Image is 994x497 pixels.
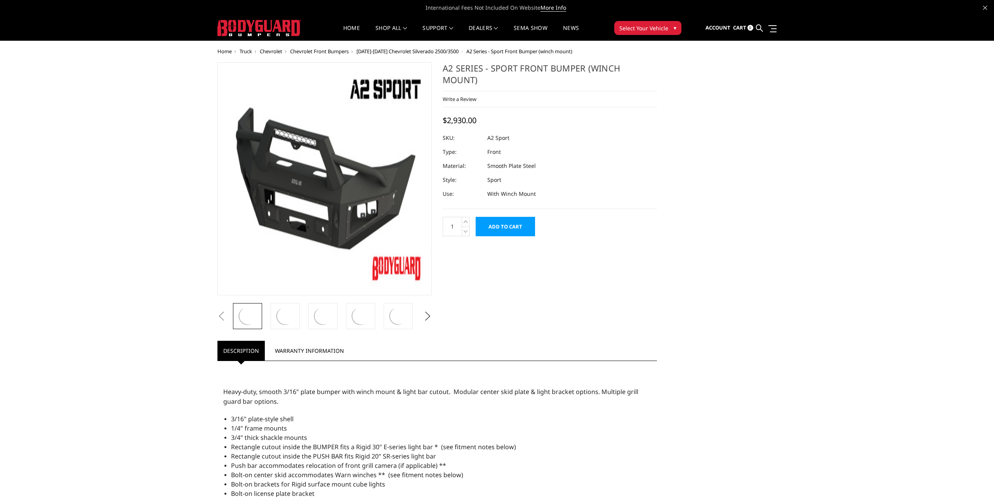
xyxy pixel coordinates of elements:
[231,415,294,423] span: 3/16" plate-style shell
[443,62,657,91] h1: A2 Series - Sport Front Bumper (winch mount)
[443,173,481,187] dt: Style:
[215,310,227,322] button: Previous
[487,131,509,145] dd: A2 Sport
[350,305,371,327] img: A2 Series - Sport Front Bumper (winch mount)
[231,471,463,479] span: Bolt-on center skid accommodates Warn winches ** (see fitment notes below)
[217,62,432,295] a: A2 Series - Sport Front Bumper (winch mount)
[706,24,730,31] span: Account
[223,387,638,406] span: Heavy-duty, smooth 3/16" plate bumper with winch mount & light bar cutout. Modular center skid pl...
[231,424,287,432] span: 1/4" frame mounts
[443,115,476,126] span: $2,930.00
[733,17,753,38] a: Cart 0
[674,24,676,32] span: ▾
[217,20,301,36] img: BODYGUARD BUMPERS
[231,433,307,442] span: 3/4" thick shackle mounts
[231,443,516,451] span: Rectangle cutout inside the BUMPER fits a Rigid 30" E-series light bar * (see fitment notes below)
[514,25,547,40] a: SEMA Show
[747,25,753,31] span: 0
[269,341,350,361] a: Warranty Information
[487,159,536,173] dd: Smooth Plate Steel
[217,48,232,55] a: Home
[237,305,258,327] img: A2 Series - Sport Front Bumper (winch mount)
[388,305,409,327] img: A2 Series - Sport Front Bumper (winch mount)
[540,4,566,12] a: More Info
[312,305,334,327] img: A2 Series - Sport Front Bumper (winch mount)
[231,480,385,488] span: Bolt-on brackets for Rigid surface mount cube lights
[733,24,746,31] span: Cart
[443,131,481,145] dt: SKU:
[476,217,535,236] input: Add to Cart
[706,17,730,38] a: Account
[240,48,252,55] a: Truck
[231,452,436,460] span: Rectangle cutout inside the PUSH BAR fits Rigid 20" SR-series light bar
[443,145,481,159] dt: Type:
[487,145,501,159] dd: Front
[343,25,360,40] a: Home
[614,21,681,35] button: Select Your Vehicle
[422,310,434,322] button: Next
[563,25,579,40] a: News
[422,25,453,40] a: Support
[487,187,536,201] dd: With Winch Mount
[619,24,668,32] span: Select Your Vehicle
[231,461,446,470] span: Push bar accommodates relocation of front grill camera (if applicable) **
[356,48,459,55] a: [DATE]-[DATE] Chevrolet Silverado 2500/3500
[290,48,349,55] a: Chevrolet Front Bumpers
[443,96,476,103] a: Write a Review
[260,48,282,55] a: Chevrolet
[375,25,407,40] a: shop all
[217,341,265,361] a: Description
[487,173,501,187] dd: Sport
[469,25,498,40] a: Dealers
[275,305,296,327] img: A2 Series - Sport Front Bumper (winch mount)
[443,159,481,173] dt: Material:
[466,48,572,55] span: A2 Series - Sport Front Bumper (winch mount)
[220,65,429,293] img: A2 Series - Sport Front Bumper (winch mount)
[443,187,481,201] dt: Use:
